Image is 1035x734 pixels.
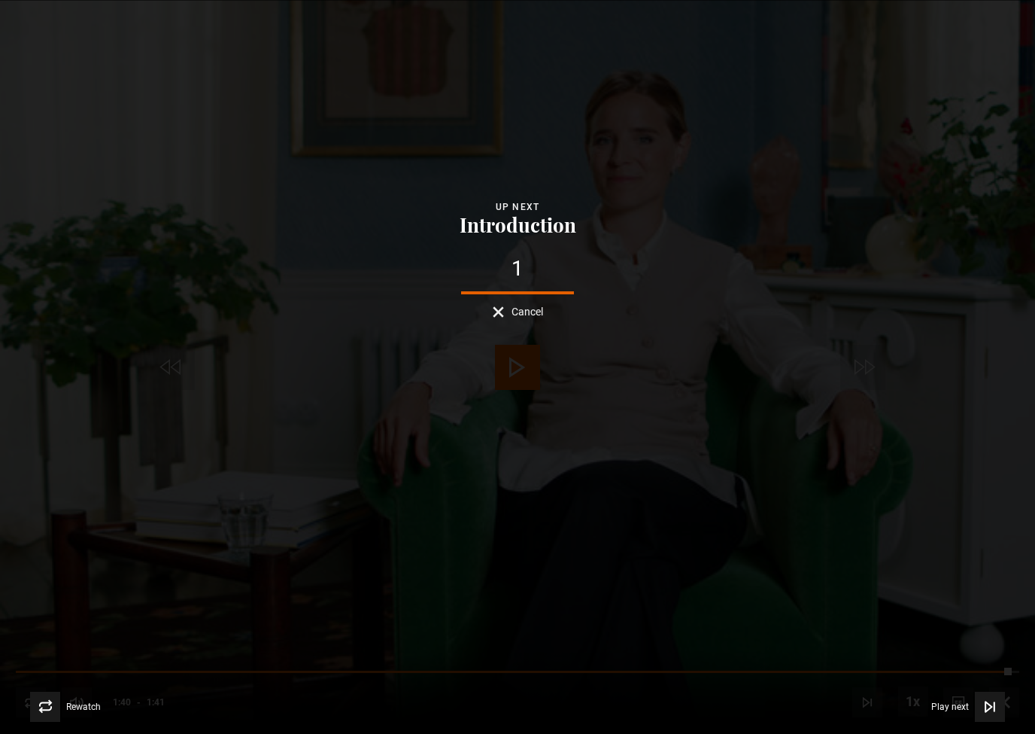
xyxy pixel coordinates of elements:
span: Rewatch [66,702,101,711]
div: Up next [455,199,581,215]
button: Introduction [455,215,581,236]
button: Rewatch [30,692,101,722]
button: Play next [931,692,1005,722]
span: Cancel [511,306,543,317]
span: Play next [931,702,969,711]
div: 1 [455,258,581,279]
button: Cancel [493,306,543,318]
